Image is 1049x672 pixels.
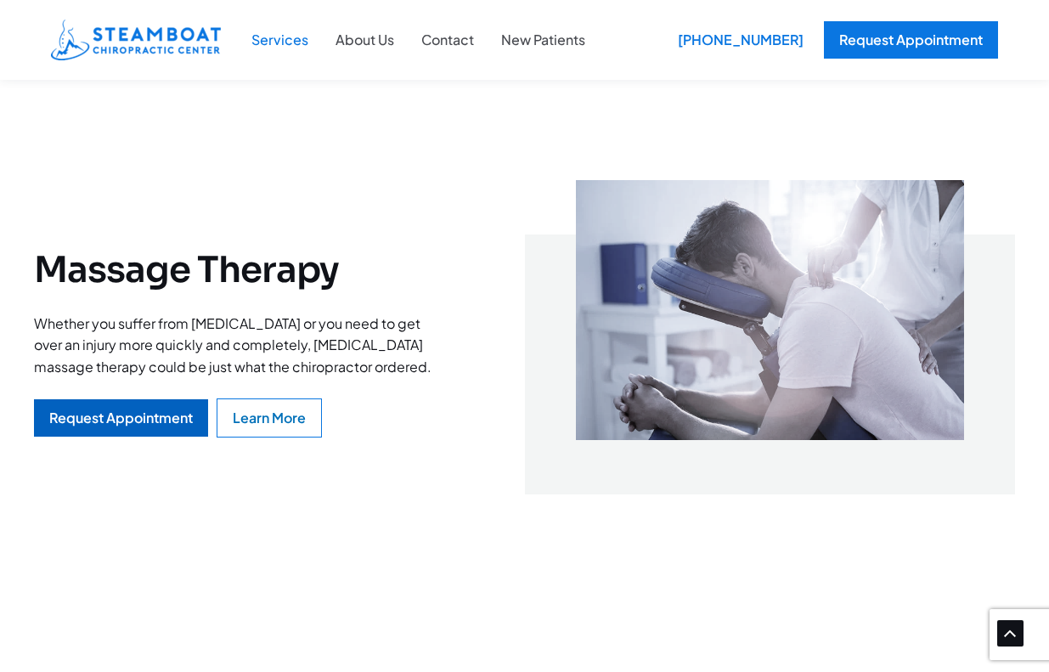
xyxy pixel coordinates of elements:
[51,20,221,60] img: Steamboat Chiropractic Center
[488,29,599,51] a: New Patients
[34,399,208,437] a: Request Appointment
[34,249,440,291] h2: Massage Therapy
[49,411,193,425] div: Request Appointment
[238,20,599,60] nav: Site Navigation
[322,29,408,51] a: About Us
[824,21,998,59] a: Request Appointment
[238,29,322,51] a: Services
[34,313,440,378] p: Whether you suffer from [MEDICAL_DATA] or you need to get over an injury more quickly and complet...
[666,21,815,59] div: [PHONE_NUMBER]
[217,398,322,438] a: Learn More
[408,29,488,51] a: Contact
[666,21,807,59] a: [PHONE_NUMBER]
[233,411,306,425] div: Learn More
